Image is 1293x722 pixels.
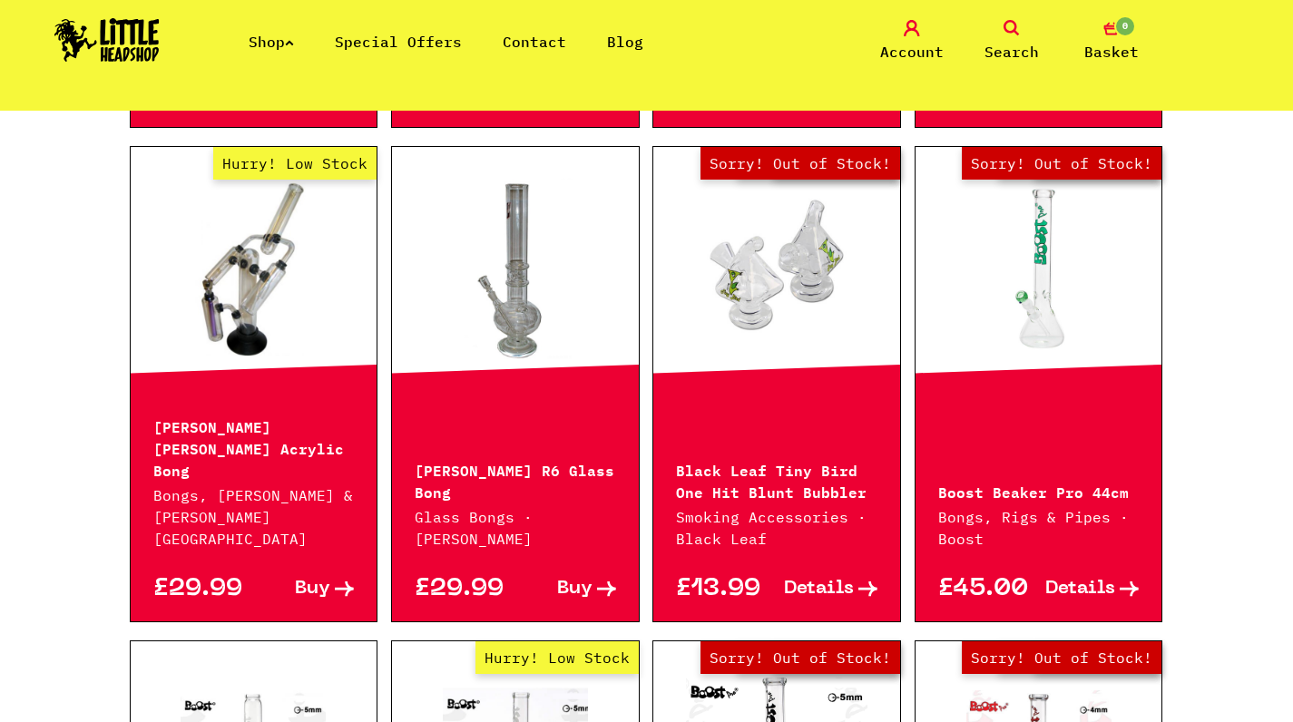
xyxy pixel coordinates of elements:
[557,580,593,599] span: Buy
[475,641,639,674] span: Hurry! Low Stock
[777,580,877,599] a: Details
[700,641,900,674] span: Sorry! Out of Stock!
[335,33,462,51] a: Special Offers
[676,458,877,502] p: Black Leaf Tiny Bird One Hit Blunt Bubbler
[213,147,377,180] span: Hurry! Low Stock
[153,484,355,550] p: Bongs, [PERSON_NAME] & [PERSON_NAME][GEOGRAPHIC_DATA]
[700,147,900,180] span: Sorry! Out of Stock!
[131,179,377,360] a: Hurry! Low Stock
[966,20,1057,63] a: Search
[962,641,1161,674] span: Sorry! Out of Stock!
[1045,580,1115,599] span: Details
[880,41,944,63] span: Account
[607,33,643,51] a: Blog
[253,580,354,599] a: Buy
[515,580,616,599] a: Buy
[153,580,254,599] p: £29.99
[54,18,160,62] img: Little Head Shop Logo
[295,580,330,599] span: Buy
[415,506,616,550] p: Glass Bongs · [PERSON_NAME]
[984,41,1039,63] span: Search
[415,580,515,599] p: £29.99
[938,480,1140,502] p: Boost Beaker Pro 44cm
[962,147,1161,180] span: Sorry! Out of Stock!
[916,179,1162,360] a: Out of Stock Hurry! Low Stock Sorry! Out of Stock!
[1039,580,1140,599] a: Details
[938,580,1039,599] p: £45.00
[415,458,616,502] p: [PERSON_NAME] R6 Glass Bong
[676,506,877,550] p: Smoking Accessories · Black Leaf
[249,33,294,51] a: Shop
[503,33,566,51] a: Contact
[1066,20,1157,63] a: 0 Basket
[1114,15,1136,37] span: 0
[1084,41,1139,63] span: Basket
[153,415,355,480] p: [PERSON_NAME] [PERSON_NAME] Acrylic Bong
[676,580,777,599] p: £13.99
[938,506,1140,550] p: Bongs, Rigs & Pipes · Boost
[784,580,854,599] span: Details
[653,179,900,360] a: Out of Stock Hurry! Low Stock Sorry! Out of Stock!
